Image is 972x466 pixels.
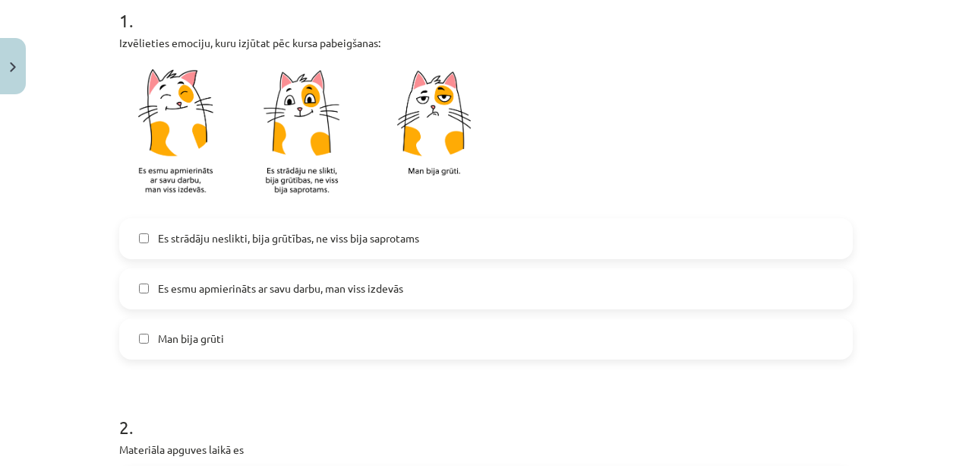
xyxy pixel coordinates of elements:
input: Es strādāju neslikti, bija grūtības, ne viss bija saprotams [139,233,149,243]
p: Materiāla apguves laikā es [119,442,853,458]
h1: 2 . [119,390,853,437]
img: icon-close-lesson-0947bae3869378f0d4975bcd49f059093ad1ed9edebbc8119c70593378902aed.svg [10,62,16,72]
span: Es strādāju neslikti, bija grūtības, ne viss bija saprotams [158,230,419,246]
span: Es esmu apmierināts ar savu darbu, man viss izdevās [158,281,403,296]
span: Man bija grūti [158,331,224,347]
input: Es esmu apmierināts ar savu darbu, man viss izdevās [139,284,149,293]
input: Man bija grūti [139,334,149,344]
p: Izvēlieties emociju, kuru izjūtat pēc kursa pabeigšanas: [119,35,853,51]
